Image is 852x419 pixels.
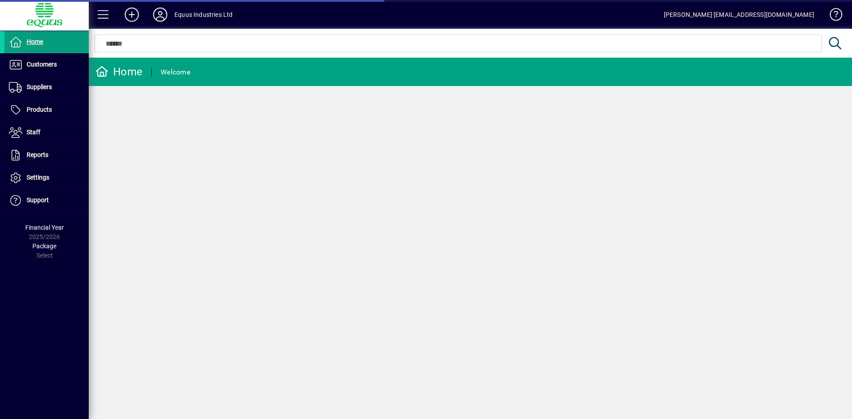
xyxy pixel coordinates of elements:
span: Customers [27,61,57,68]
div: Welcome [161,65,190,79]
span: Settings [27,174,49,181]
div: Equus Industries Ltd [174,8,233,22]
button: Profile [146,7,174,23]
span: Reports [27,151,48,158]
span: Package [32,243,56,250]
span: Support [27,196,49,204]
a: Knowledge Base [823,2,841,31]
a: Products [4,99,89,121]
span: Suppliers [27,83,52,90]
a: Reports [4,144,89,166]
span: Financial Year [25,224,64,231]
span: Staff [27,129,40,136]
div: Home [95,65,142,79]
a: Suppliers [4,76,89,98]
a: Staff [4,121,89,144]
span: Products [27,106,52,113]
span: Home [27,38,43,45]
div: [PERSON_NAME] [EMAIL_ADDRESS][DOMAIN_NAME] [664,8,814,22]
a: Settings [4,167,89,189]
button: Add [118,7,146,23]
a: Customers [4,54,89,76]
a: Support [4,189,89,211]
